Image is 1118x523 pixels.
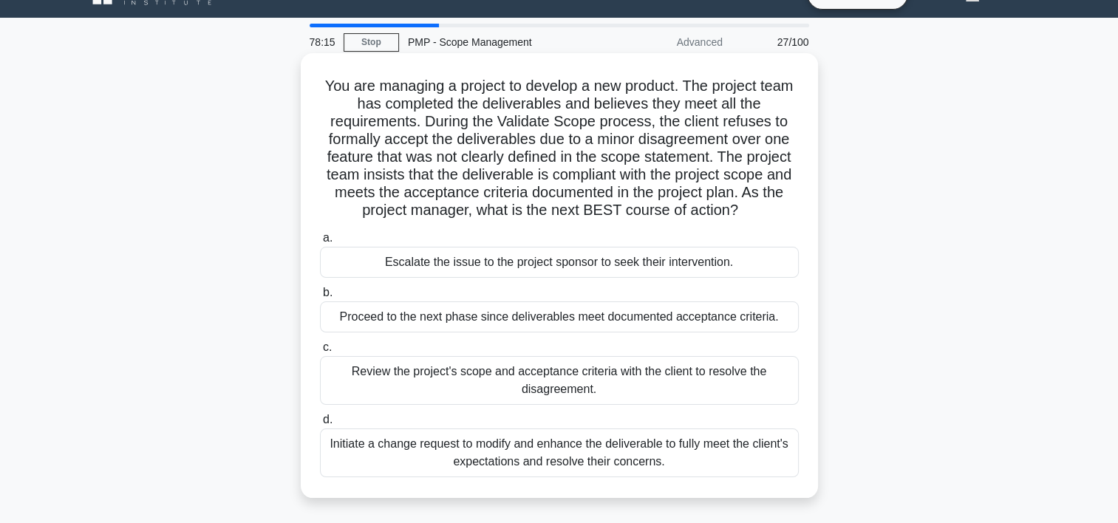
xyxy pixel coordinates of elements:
div: 27/100 [732,27,818,57]
span: a. [323,231,333,244]
div: 78:15 [301,27,344,57]
div: Proceed to the next phase since deliverables meet documented acceptance criteria. [320,301,799,332]
div: Review the project's scope and acceptance criteria with the client to resolve the disagreement. [320,356,799,405]
a: Stop [344,33,399,52]
span: c. [323,341,332,353]
div: Initiate a change request to modify and enhance the deliverable to fully meet the client's expect... [320,428,799,477]
span: d. [323,413,333,425]
div: PMP - Scope Management [399,27,602,57]
div: Escalate the issue to the project sponsor to seek their intervention. [320,247,799,278]
div: Advanced [602,27,732,57]
h5: You are managing a project to develop a new product. The project team has completed the deliverab... [318,77,800,220]
span: b. [323,286,333,298]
